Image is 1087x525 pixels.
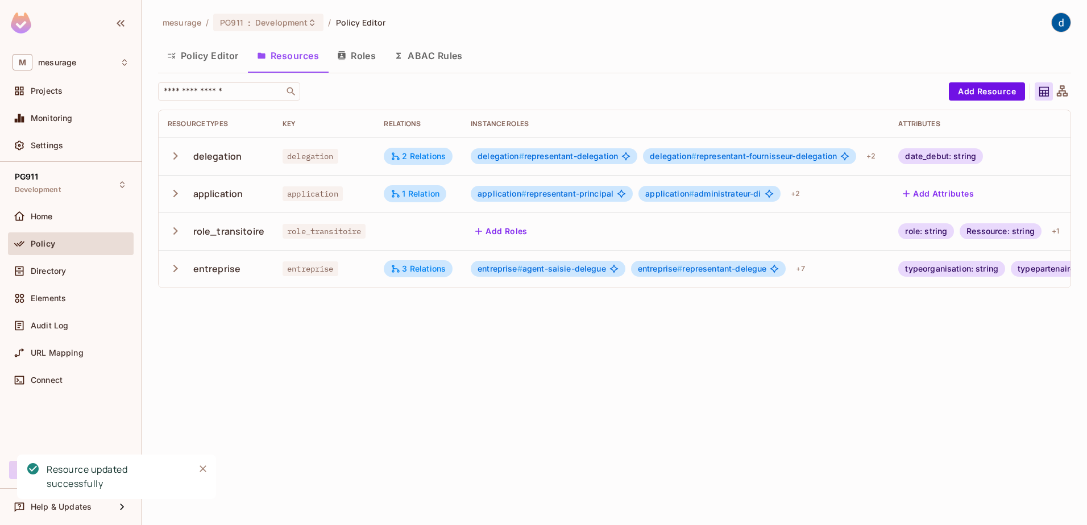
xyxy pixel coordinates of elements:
span: agent-saisie-delegue [478,264,606,273]
button: ABAC Rules [385,41,472,70]
div: + 2 [786,185,804,203]
div: Resource updated successfully [47,463,185,491]
span: # [691,151,696,161]
span: # [519,151,524,161]
div: 1 Relation [391,189,439,199]
div: + 1 [1047,222,1064,240]
button: Close [194,460,211,477]
div: 3 Relations [391,264,446,274]
img: dev 911gcl [1052,13,1071,32]
span: Monitoring [31,114,73,123]
span: # [677,264,682,273]
button: Policy Editor [158,41,248,70]
span: application [645,189,694,198]
div: Key [283,119,366,128]
span: delegation [283,149,338,164]
span: Directory [31,266,66,276]
span: Workspace: mesurage [38,58,76,67]
button: Add Attributes [898,185,978,203]
span: : [247,18,251,27]
button: Roles [328,41,385,70]
span: representant-principal [478,189,613,198]
span: Projects [31,86,63,95]
div: 2 Relations [391,151,446,161]
span: delegation [650,151,696,161]
span: delegation [478,151,524,161]
li: / [206,17,209,28]
span: # [521,189,526,198]
span: Settings [31,141,63,150]
div: delegation [193,150,242,163]
span: # [517,264,522,273]
span: Development [15,185,61,194]
div: role_transitoire [193,225,264,238]
span: # [689,189,694,198]
span: entreprise [478,264,522,273]
li: / [328,17,331,28]
div: Ressource: string [960,223,1042,239]
button: Add Resource [949,82,1025,101]
div: Resource Types [168,119,264,128]
span: representant-fournisseur-delegation [650,152,837,161]
span: Home [31,212,53,221]
img: SReyMgAAAABJRU5ErkJggg== [11,13,31,34]
span: representant-delegation [478,152,618,161]
div: entreprise [193,262,241,275]
span: application [478,189,526,198]
span: administrateur-di [645,189,761,198]
span: Connect [31,376,63,385]
span: PG911 [15,172,38,181]
span: application [283,186,343,201]
span: Policy [31,239,55,248]
span: PG911 [220,17,243,28]
span: M [13,54,32,70]
span: Audit Log [31,321,68,330]
span: entreprise [638,264,683,273]
span: the active workspace [163,17,201,28]
div: role: string [898,223,954,239]
button: Resources [248,41,328,70]
span: Policy Editor [336,17,386,28]
div: Instance roles [471,119,880,128]
span: representant-delegue [638,264,767,273]
span: role_transitoire [283,224,366,239]
button: Add Roles [471,222,532,240]
div: + 2 [862,147,880,165]
div: Relations [384,119,453,128]
span: entreprise [283,261,338,276]
span: Elements [31,294,66,303]
div: + 7 [791,260,809,278]
span: Development [255,17,308,28]
div: application [193,188,243,200]
span: URL Mapping [31,348,84,357]
div: typeorganisation: string [898,261,1005,277]
div: date_debut: string [898,148,983,164]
